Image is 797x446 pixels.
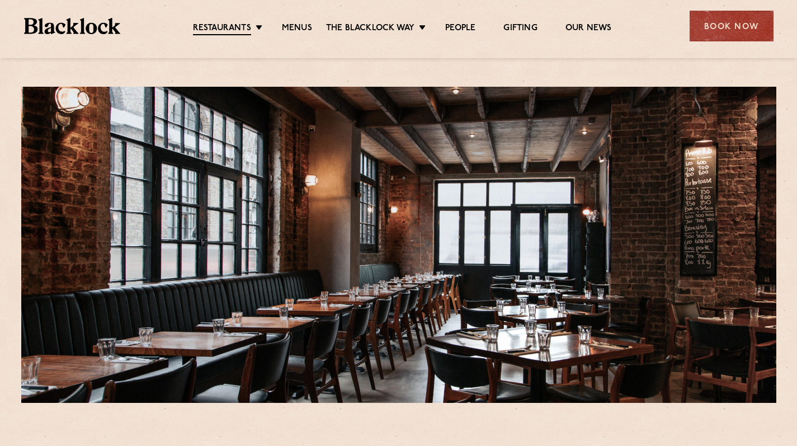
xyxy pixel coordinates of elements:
[445,23,475,34] a: People
[193,23,251,35] a: Restaurants
[690,11,774,41] div: Book Now
[503,23,537,34] a: Gifting
[326,23,414,34] a: The Blacklock Way
[24,18,121,34] img: BL_Textured_Logo-footer-cropped.svg
[565,23,612,34] a: Our News
[282,23,312,34] a: Menus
